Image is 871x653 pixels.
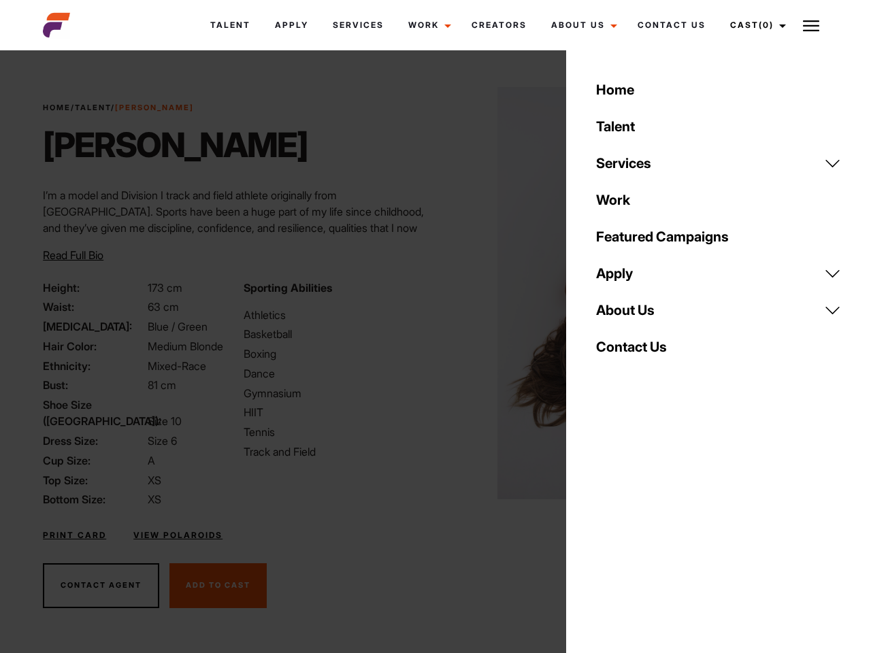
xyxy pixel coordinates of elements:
span: XS [148,492,161,506]
button: Read Full Bio [43,247,103,263]
span: Medium Blonde [148,339,223,353]
span: A [148,454,155,467]
span: (0) [759,20,774,30]
span: XS [148,473,161,487]
span: Height: [43,280,145,296]
a: Services [588,145,849,182]
li: Track and Field [244,443,427,460]
span: Bust: [43,377,145,393]
li: Boxing [244,346,427,362]
span: Add To Cast [186,580,250,590]
a: Featured Campaigns [588,218,849,255]
span: [MEDICAL_DATA]: [43,318,145,335]
span: 63 cm [148,300,179,314]
a: Print Card [43,529,106,541]
img: Burger icon [803,18,819,34]
button: Contact Agent [43,563,159,608]
a: Services [321,7,396,44]
a: Talent [588,108,849,145]
a: Cast(0) [718,7,794,44]
span: Bottom Size: [43,491,145,507]
a: About Us [539,7,625,44]
span: Waist: [43,299,145,315]
span: Dress Size: [43,433,145,449]
span: Hair Color: [43,338,145,354]
a: Apply [263,7,321,44]
span: 173 cm [148,281,182,295]
a: Contact Us [588,329,849,365]
img: cropped-aefm-brand-fav-22-square.png [43,12,70,39]
button: Add To Cast [169,563,267,608]
span: Mixed-Race [148,359,206,373]
span: Blue / Green [148,320,208,333]
strong: [PERSON_NAME] [115,103,194,112]
li: Gymnasium [244,385,427,401]
li: Dance [244,365,427,382]
span: / / [43,102,194,114]
h1: [PERSON_NAME] [43,124,308,165]
strong: Sporting Abilities [244,281,332,295]
li: HIIT [244,404,427,420]
a: Apply [588,255,849,292]
li: Basketball [244,326,427,342]
a: Work [396,7,459,44]
a: Talent [75,103,111,112]
a: Creators [459,7,539,44]
li: Tennis [244,424,427,440]
a: Contact Us [625,7,718,44]
a: Home [588,71,849,108]
span: Ethnicity: [43,358,145,374]
a: View Polaroids [133,529,223,541]
a: About Us [588,292,849,329]
span: Size 10 [148,414,182,428]
span: Read Full Bio [43,248,103,262]
span: Size 6 [148,434,177,448]
li: Athletics [244,307,427,323]
span: 81 cm [148,378,176,392]
a: Work [588,182,849,218]
p: I’m a model and Division I track and field athlete originally from [GEOGRAPHIC_DATA]. Sports have... [43,187,427,252]
span: Shoe Size ([GEOGRAPHIC_DATA]): [43,397,145,429]
a: Talent [198,7,263,44]
a: Home [43,103,71,112]
span: Top Size: [43,472,145,488]
span: Cup Size: [43,452,145,469]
